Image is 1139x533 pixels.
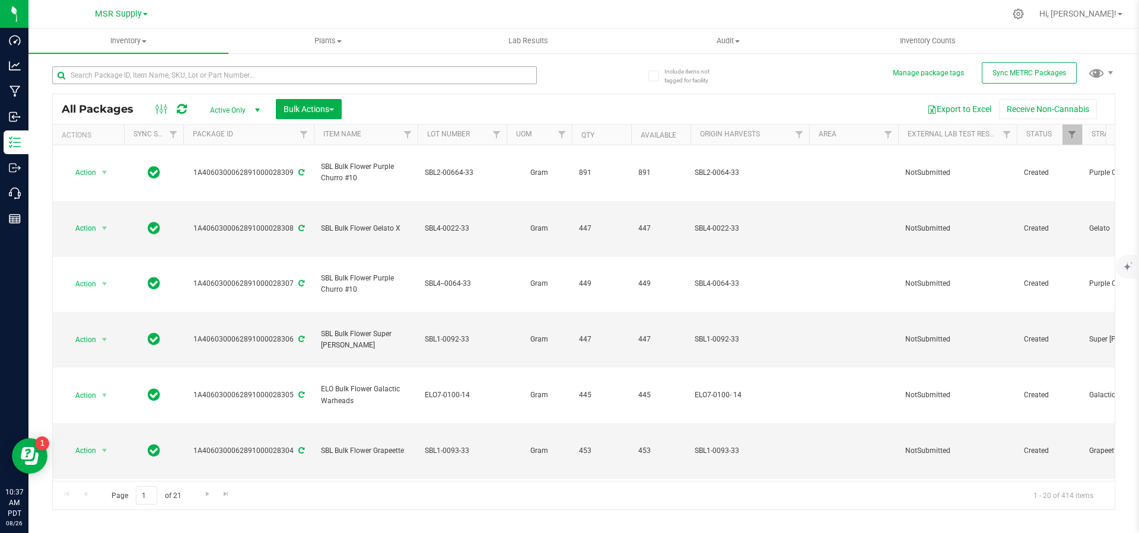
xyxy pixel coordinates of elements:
[638,167,683,178] span: 891
[182,445,316,457] div: 1A4060300062891000028304
[297,391,304,399] span: Sync from Compliance System
[579,223,624,234] span: 447
[148,442,160,459] span: In Sync
[297,279,304,288] span: Sync from Compliance System
[1024,390,1075,401] span: Created
[28,28,228,53] a: Inventory
[321,445,411,457] span: SBL Bulk Flower Grapeette
[884,36,972,46] span: Inventory Counts
[65,331,97,348] span: Action
[695,167,806,178] div: SBL2-0064-33
[425,445,499,457] span: SBL1-0093-33
[628,28,828,53] a: Audit
[700,130,760,138] a: Origin Harvests
[276,99,342,119] button: Bulk Actions
[579,390,624,401] span: 445
[9,85,21,97] inline-svg: Manufacturing
[97,387,112,404] span: select
[638,445,683,457] span: 453
[148,164,160,181] span: In Sync
[638,334,683,345] span: 447
[294,125,314,145] a: Filter
[321,223,411,234] span: SBL Bulk Flower Gelato X
[997,125,1017,145] a: Filter
[218,486,235,502] a: Go to the last page
[1024,486,1103,504] span: 1 - 20 of 414 items
[321,384,411,406] span: ELO Bulk Flower Galactic Warheads
[905,223,1010,234] span: NotSubmitted
[428,28,628,53] a: Lab Results
[5,487,23,519] p: 10:37 AM PDT
[148,275,160,292] span: In Sync
[425,390,499,401] span: ELO7-0100-14
[514,278,565,289] span: Gram
[297,335,304,343] span: Sync from Compliance System
[982,62,1077,84] button: Sync METRC Packages
[1039,9,1116,18] span: Hi, [PERSON_NAME]!
[425,334,499,345] span: SBL1-0092-33
[514,390,565,401] span: Gram
[514,167,565,178] span: Gram
[9,136,21,148] inline-svg: Inventory
[1011,8,1026,20] div: Manage settings
[579,445,624,457] span: 453
[1024,334,1075,345] span: Created
[321,328,411,351] span: SBL Bulk Flower Super [PERSON_NAME]
[199,486,216,502] a: Go to the next page
[228,28,428,53] a: Plants
[297,224,304,232] span: Sync from Compliance System
[999,99,1097,119] button: Receive Non-Cannabis
[182,390,316,401] div: 1A4060300062891000028305
[641,131,676,139] a: Available
[52,66,537,84] input: Search Package ID, Item Name, SKU, Lot or Part Number...
[514,223,565,234] span: Gram
[695,278,806,289] div: SBL4-0064-33
[9,111,21,123] inline-svg: Inbound
[905,445,1010,457] span: NotSubmitted
[790,125,809,145] a: Filter
[182,223,316,234] div: 1A4060300062891000028308
[638,278,683,289] span: 449
[908,130,1001,138] a: External Lab Test Result
[1024,445,1075,457] span: Created
[182,167,316,178] div: 1A4060300062891000028309
[579,334,624,345] span: 447
[95,9,142,19] span: MSR Supply
[579,278,624,289] span: 449
[427,130,470,138] a: Lot Number
[1026,130,1052,138] a: Status
[148,331,160,347] span: In Sync
[1062,125,1082,145] a: Filter
[229,36,428,46] span: Plants
[1024,167,1075,178] span: Created
[28,36,228,46] span: Inventory
[193,130,233,138] a: Package ID
[321,273,411,295] span: SBL Bulk Flower Purple Churro #10
[638,390,683,401] span: 445
[695,223,806,234] div: SBL4-0022-33
[514,445,565,457] span: Gram
[425,223,499,234] span: SBL4-0022-33
[9,34,21,46] inline-svg: Dashboard
[97,164,112,181] span: select
[321,161,411,184] span: SBL Bulk Flower Purple Churro #10
[65,220,97,237] span: Action
[97,276,112,292] span: select
[9,187,21,199] inline-svg: Call Center
[992,69,1066,77] span: Sync METRC Packages
[638,223,683,234] span: 447
[1024,278,1075,289] span: Created
[148,220,160,237] span: In Sync
[297,168,304,177] span: Sync from Compliance System
[35,436,49,451] iframe: Resource center unread badge
[323,130,361,138] a: Item Name
[164,125,183,145] a: Filter
[579,167,624,178] span: 891
[425,278,499,289] span: SBL4--0064-33
[879,125,898,145] a: Filter
[62,131,119,139] div: Actions
[65,387,97,404] span: Action
[9,213,21,225] inline-svg: Reports
[97,220,112,237] span: select
[398,125,418,145] a: Filter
